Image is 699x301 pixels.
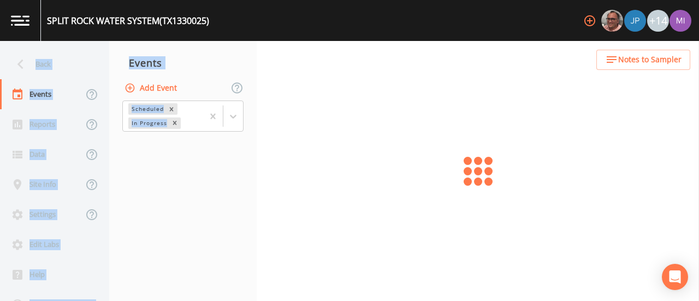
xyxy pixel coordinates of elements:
[128,117,169,129] div: In Progress
[169,117,181,129] div: Remove In Progress
[165,103,177,115] div: Remove Scheduled
[122,78,181,98] button: Add Event
[647,10,669,32] div: +14
[662,264,688,290] div: Open Intercom Messenger
[11,15,29,26] img: logo
[601,10,624,32] div: Mike Franklin
[128,103,165,115] div: Scheduled
[618,53,682,67] span: Notes to Sampler
[670,10,691,32] img: a1ea4ff7c53760f38bef77ef7c6649bf
[624,10,646,32] img: 41241ef155101aa6d92a04480b0d0000
[109,49,257,76] div: Events
[624,10,647,32] div: Joshua gere Paul
[47,14,209,27] div: SPLIT ROCK WATER SYSTEM (TX1330025)
[596,50,690,70] button: Notes to Sampler
[601,10,623,32] img: e2d790fa78825a4bb76dcb6ab311d44c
